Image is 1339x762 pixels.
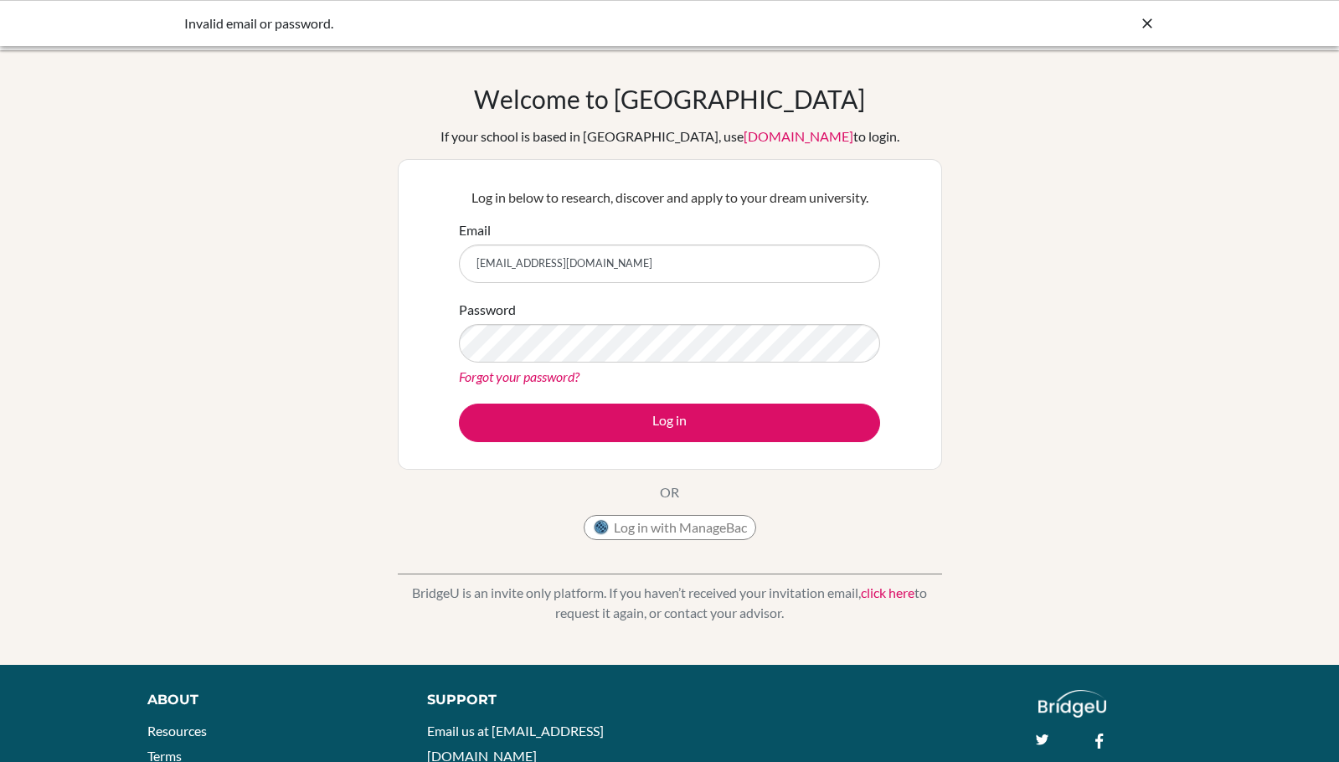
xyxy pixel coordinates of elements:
a: click here [861,584,914,600]
h1: Welcome to [GEOGRAPHIC_DATA] [474,84,865,114]
p: Log in below to research, discover and apply to your dream university. [459,188,880,208]
p: OR [660,482,679,502]
p: BridgeU is an invite only platform. If you haven’t received your invitation email, to request it ... [398,583,942,623]
label: Password [459,300,516,320]
div: Support [427,690,651,710]
div: Invalid email or password. [184,13,904,33]
button: Log in with ManageBac [584,515,756,540]
div: About [147,690,389,710]
a: Forgot your password? [459,368,579,384]
button: Log in [459,404,880,442]
div: If your school is based in [GEOGRAPHIC_DATA], use to login. [440,126,899,147]
img: logo_white@2x-f4f0deed5e89b7ecb1c2cc34c3e3d731f90f0f143d5ea2071677605dd97b5244.png [1038,690,1106,718]
a: Resources [147,723,207,739]
label: Email [459,220,491,240]
a: [DOMAIN_NAME] [744,128,853,144]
